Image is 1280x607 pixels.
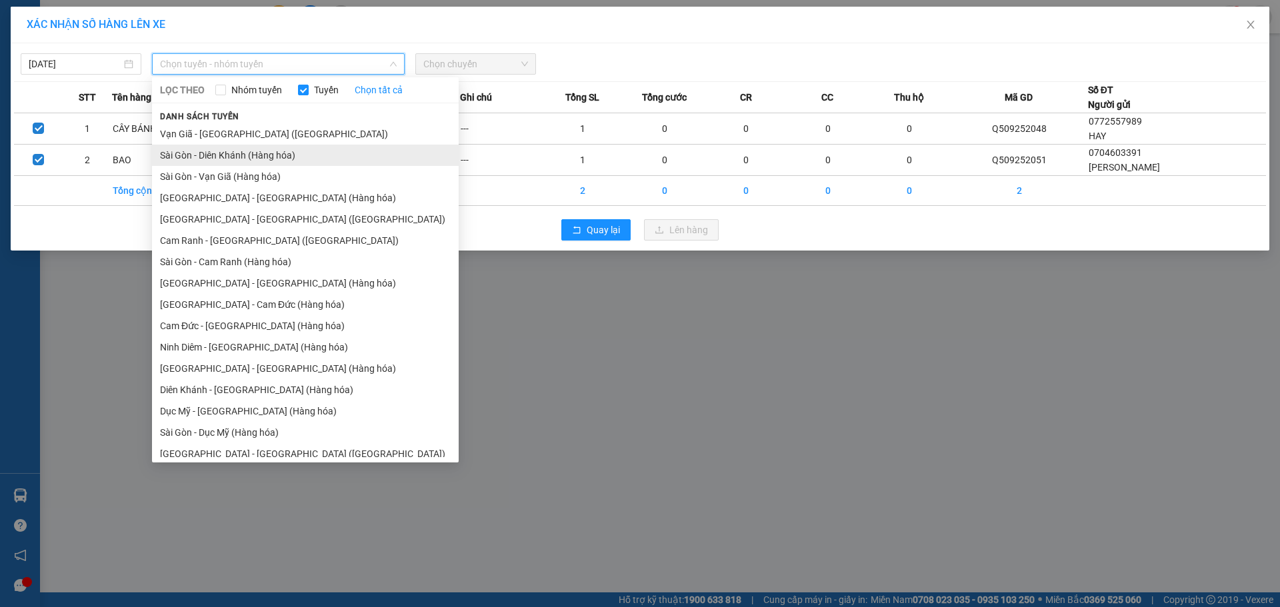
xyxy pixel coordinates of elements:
li: Dục Mỹ - [GEOGRAPHIC_DATA] (Hàng hóa) [152,400,459,422]
td: 0 [869,145,951,176]
td: 0 [623,145,705,176]
span: Chọn tuyến - nhóm tuyến [160,54,397,74]
td: 1 [542,113,624,145]
span: Quay lại [587,223,620,237]
td: 0 [623,113,705,145]
td: --- [460,113,542,145]
td: Q509252051 [951,145,1088,176]
span: CC [821,90,833,105]
li: [GEOGRAPHIC_DATA] - [GEOGRAPHIC_DATA] (Hàng hóa) [152,273,459,294]
td: 1 [63,113,113,145]
li: Vạn Giã - [GEOGRAPHIC_DATA] ([GEOGRAPHIC_DATA]) [152,123,459,145]
td: 0 [705,176,787,206]
div: Số ĐT Người gửi [1088,83,1131,112]
span: [PERSON_NAME] [1089,162,1160,173]
td: 0 [869,113,951,145]
li: Sài Gòn - Diên Khánh (Hàng hóa) [152,145,459,166]
td: 0 [787,176,869,206]
a: Chọn tất cả [355,83,403,97]
td: 0 [869,176,951,206]
button: Close [1232,7,1269,44]
span: Tổng SL [565,90,599,105]
span: XÁC NHẬN SỐ HÀNG LÊN XE [27,18,165,31]
span: down [389,60,397,68]
button: rollbackQuay lại [561,219,631,241]
td: 0 [787,145,869,176]
span: Tên hàng [112,90,151,105]
span: 0772557989 [1089,116,1142,127]
span: LỌC THEO [160,83,205,97]
li: [GEOGRAPHIC_DATA] - [GEOGRAPHIC_DATA] ([GEOGRAPHIC_DATA]) [152,443,459,464]
li: Sài Gòn - Dục Mỹ (Hàng hóa) [152,422,459,443]
span: Tổng cước [642,90,687,105]
li: [GEOGRAPHIC_DATA] - [GEOGRAPHIC_DATA] (Hàng hóa) [152,358,459,379]
li: Cam Ranh - [GEOGRAPHIC_DATA] ([GEOGRAPHIC_DATA]) [152,230,459,251]
td: 2 [951,176,1088,206]
span: close [1245,19,1256,30]
span: Thu hộ [894,90,924,105]
li: Ninh Diêm - [GEOGRAPHIC_DATA] (Hàng hóa) [152,336,459,358]
input: 14/09/2025 [29,57,121,71]
td: 2 [63,145,113,176]
span: rollback [572,225,581,236]
span: Ghi chú [460,90,492,105]
span: STT [79,90,96,105]
button: uploadLên hàng [644,219,719,241]
td: 0 [787,113,869,145]
td: BAO [112,145,194,176]
span: Chọn chuyến [423,54,528,74]
span: Mã GD [1005,90,1033,105]
li: Sài Gòn - Cam Ranh (Hàng hóa) [152,251,459,273]
td: 0 [623,176,705,206]
td: 0 [705,113,787,145]
span: CR [740,90,752,105]
li: Cam Đức - [GEOGRAPHIC_DATA] (Hàng hóa) [152,315,459,336]
span: HAY [1089,131,1106,141]
li: [GEOGRAPHIC_DATA] - Cam Đức (Hàng hóa) [152,294,459,315]
li: [GEOGRAPHIC_DATA] - [GEOGRAPHIC_DATA] ([GEOGRAPHIC_DATA]) [152,209,459,230]
td: 0 [705,145,787,176]
li: [GEOGRAPHIC_DATA] - [GEOGRAPHIC_DATA] (Hàng hóa) [152,187,459,209]
td: --- [460,145,542,176]
td: Q509252048 [951,113,1088,145]
td: CÂY BÁNH MÌ [112,113,194,145]
td: 1 [542,145,624,176]
span: Tuyến [309,83,344,97]
td: 2 [542,176,624,206]
td: Tổng cộng [112,176,194,206]
span: 0704603391 [1089,147,1142,158]
li: Sài Gòn - Vạn Giã (Hàng hóa) [152,166,459,187]
span: Nhóm tuyến [226,83,287,97]
li: Diên Khánh - [GEOGRAPHIC_DATA] (Hàng hóa) [152,379,459,400]
span: Danh sách tuyến [152,111,247,123]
